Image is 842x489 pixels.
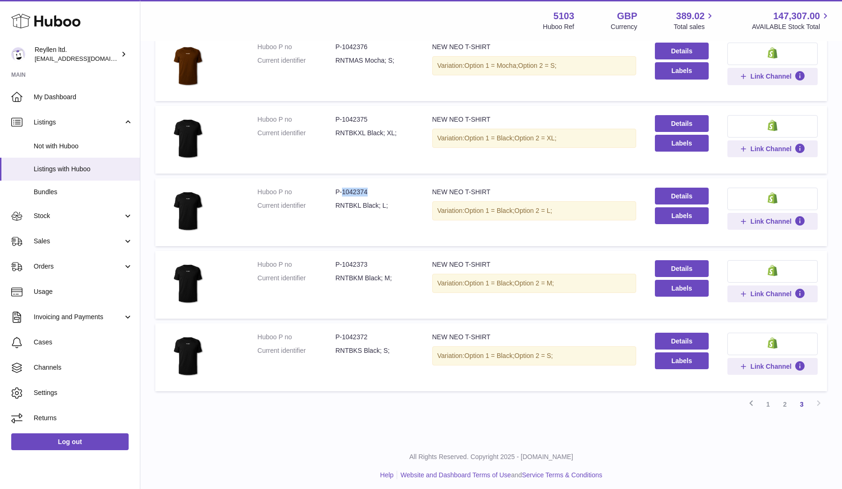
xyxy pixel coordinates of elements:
[553,10,574,22] strong: 5103
[335,201,414,210] dd: RNTBKL Black; L;
[165,188,211,234] img: NEW NEO T-SHIRT
[257,346,335,355] dt: Current identifier
[400,471,511,479] a: Website and Dashboard Terms of Use
[515,279,554,287] span: Option 2 = M;
[432,346,636,365] div: Variation:
[432,129,636,148] div: Variation:
[257,260,335,269] dt: Huboo P no
[380,471,394,479] a: Help
[257,129,335,138] dt: Current identifier
[674,22,715,31] span: Total sales
[34,388,133,397] span: Settings
[432,201,636,220] div: Variation:
[397,471,602,480] li: and
[257,333,335,342] dt: Huboo P no
[257,115,335,124] dt: Huboo P no
[515,352,553,359] span: Option 2 = S;
[257,43,335,51] dt: Huboo P no
[335,188,414,197] dd: P-1042374
[432,260,636,269] div: NEW NEO T-SHIRT
[768,47,777,58] img: shopify-small.png
[257,201,335,210] dt: Current identifier
[522,471,602,479] a: Service Terms & Conditions
[335,274,414,283] dd: RNTBKM Black; M;
[750,145,791,153] span: Link Channel
[655,43,709,59] a: Details
[655,260,709,277] a: Details
[34,363,133,372] span: Channels
[257,274,335,283] dt: Current identifier
[34,414,133,423] span: Returns
[727,213,818,230] button: Link Channel
[34,165,133,174] span: Listings with Huboo
[768,192,777,204] img: shopify-small.png
[750,362,791,371] span: Link Channel
[465,207,515,214] span: Option 1 = Black;
[34,212,123,220] span: Stock
[727,68,818,85] button: Link Channel
[676,10,704,22] span: 389.02
[518,62,557,69] span: Option 2 = S;
[34,313,123,321] span: Invoicing and Payments
[655,352,709,369] button: Labels
[515,207,552,214] span: Option 2 = L;
[257,56,335,65] dt: Current identifier
[760,396,777,413] a: 1
[335,129,414,138] dd: RNTBKXL Black; XL;
[335,56,414,65] dd: RNTMAS Mocha; S;
[777,396,793,413] a: 2
[432,115,636,124] div: NEW NEO T-SHIRT
[34,93,133,102] span: My Dashboard
[515,134,557,142] span: Option 2 = XL;
[750,290,791,298] span: Link Channel
[465,279,515,287] span: Option 1 = Black;
[750,217,791,226] span: Link Channel
[465,352,515,359] span: Option 1 = Black;
[34,118,123,127] span: Listings
[34,287,133,296] span: Usage
[34,338,133,347] span: Cases
[165,43,211,89] img: NEW NEO T-SHIRT
[543,22,574,31] div: Huboo Ref
[34,188,133,197] span: Bundles
[727,285,818,302] button: Link Channel
[655,280,709,297] button: Labels
[655,62,709,79] button: Labels
[165,115,211,162] img: NEW NEO T-SHIRT
[465,134,515,142] span: Option 1 = Black;
[335,43,414,51] dd: P-1042376
[35,45,119,63] div: Reyllen ltd.
[750,72,791,80] span: Link Channel
[432,56,636,75] div: Variation:
[34,237,123,246] span: Sales
[35,55,138,62] span: [EMAIL_ADDRESS][DOMAIN_NAME]
[165,333,211,380] img: NEW NEO T-SHIRT
[674,10,715,31] a: 389.02 Total sales
[335,346,414,355] dd: RNTBKS Black; S;
[34,262,123,271] span: Orders
[727,358,818,375] button: Link Channel
[655,135,709,152] button: Labels
[655,115,709,132] a: Details
[611,22,638,31] div: Currency
[335,333,414,342] dd: P-1042372
[727,140,818,157] button: Link Channel
[655,333,709,350] a: Details
[752,10,831,31] a: 147,307.00 AVAILABLE Stock Total
[432,333,636,342] div: NEW NEO T-SHIRT
[432,274,636,293] div: Variation:
[257,188,335,197] dt: Huboo P no
[655,207,709,224] button: Labels
[335,260,414,269] dd: P-1042373
[165,260,211,307] img: NEW NEO T-SHIRT
[11,433,129,450] a: Log out
[432,43,636,51] div: NEW NEO T-SHIRT
[335,115,414,124] dd: P-1042375
[465,62,518,69] span: Option 1 = Mocha;
[773,10,820,22] span: 147,307.00
[768,120,777,131] img: shopify-small.png
[793,396,810,413] a: 3
[432,188,636,197] div: NEW NEO T-SHIRT
[34,142,133,151] span: Not with Huboo
[768,337,777,349] img: shopify-small.png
